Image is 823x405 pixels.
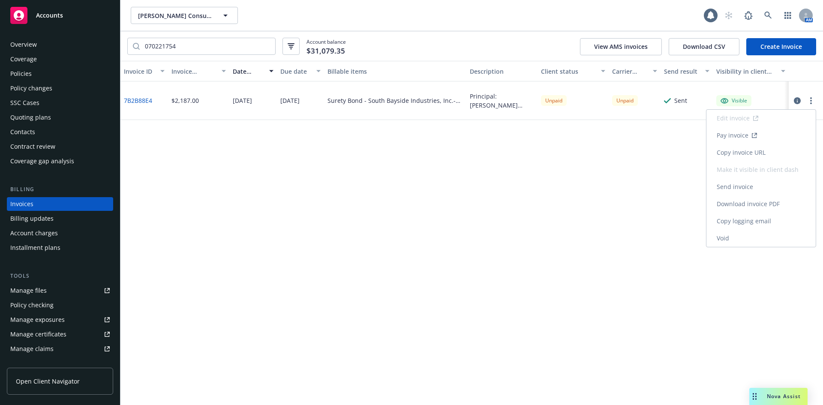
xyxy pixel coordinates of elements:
button: Description [466,61,538,81]
a: Billing updates [7,212,113,225]
button: Date issued [229,61,277,81]
button: Download CSV [669,38,739,55]
div: Invoice ID [124,67,155,76]
div: SSC Cases [10,96,39,110]
button: Billable items [324,61,466,81]
div: Due date [280,67,312,76]
a: Manage claims [7,342,113,356]
button: Nova Assist [749,388,808,405]
a: Switch app [779,7,796,24]
div: Billing updates [10,212,54,225]
div: Policy checking [10,298,54,312]
a: Account charges [7,226,113,240]
a: Download invoice PDF [706,195,816,213]
div: Quoting plans [10,111,51,124]
div: Manage certificates [10,327,66,341]
div: Manage BORs [10,357,51,370]
div: Unpaid [541,95,567,106]
button: Carrier status [609,61,661,81]
div: Account charges [10,226,58,240]
div: Policies [10,67,32,81]
a: Policy checking [7,298,113,312]
a: Coverage gap analysis [7,154,113,168]
div: Overview [10,38,37,51]
a: 7B2B88E4 [124,96,152,105]
a: Send invoice [706,178,816,195]
span: Nova Assist [767,393,801,400]
input: Filter by keyword... [140,38,275,54]
div: Billable items [327,67,463,76]
a: Contacts [7,125,113,139]
div: Invoices [10,197,33,211]
div: Principal: [PERSON_NAME] Consulting Corp Obligee: South Bayside Industries, Inc. Bond Amount: $5,... [470,92,534,110]
div: Client status [541,67,596,76]
a: Manage BORs [7,357,113,370]
div: Visibility in client dash [716,67,776,76]
div: Contacts [10,125,35,139]
a: Start snowing [720,7,737,24]
div: Contract review [10,140,55,153]
div: [DATE] [233,96,252,105]
button: Invoice amount [168,61,230,81]
div: Manage files [10,284,47,297]
div: Date issued [233,67,264,76]
a: Accounts [7,3,113,27]
div: Tools [7,272,113,280]
button: View AMS invoices [580,38,662,55]
a: Copy logging email [706,213,816,230]
button: Client status [538,61,609,81]
div: Coverage gap analysis [10,154,74,168]
div: Policy changes [10,81,52,95]
div: Manage claims [10,342,54,356]
button: Invoice ID [120,61,168,81]
div: Invoice amount [171,67,217,76]
a: Overview [7,38,113,51]
a: Quoting plans [7,111,113,124]
div: Billing [7,185,113,194]
button: Visibility in client dash [713,61,789,81]
div: Sent [674,96,687,105]
a: Void [706,230,816,247]
a: Manage files [7,284,113,297]
div: Coverage [10,52,37,66]
a: Coverage [7,52,113,66]
a: SSC Cases [7,96,113,110]
a: Pay invoice [706,127,816,144]
div: Surety Bond - South Bayside Industries, Inc.-Business Services Bond - 070221754 [327,96,463,105]
div: Drag to move [749,388,760,405]
span: $31,079.35 [306,45,345,57]
span: [PERSON_NAME] Consulting Corp [138,11,212,20]
div: [DATE] [280,96,300,105]
a: Report a Bug [740,7,757,24]
div: Unpaid [612,95,638,106]
div: $2,187.00 [171,96,199,105]
span: Account balance [306,38,346,54]
a: Contract review [7,140,113,153]
div: Manage exposures [10,313,65,327]
button: Due date [277,61,324,81]
a: Copy invoice URL [706,144,816,161]
a: Manage certificates [7,327,113,341]
a: Policies [7,67,113,81]
button: [PERSON_NAME] Consulting Corp [131,7,238,24]
span: Open Client Navigator [16,377,80,386]
div: Visible [721,97,747,105]
div: Carrier status [612,67,648,76]
div: Installment plans [10,241,60,255]
a: Search [760,7,777,24]
a: Create Invoice [746,38,816,55]
div: Send result [664,67,700,76]
svg: Search [133,43,140,50]
span: Accounts [36,12,63,19]
a: Manage exposures [7,313,113,327]
a: Installment plans [7,241,113,255]
a: Policy changes [7,81,113,95]
a: Invoices [7,197,113,211]
button: Send result [661,61,713,81]
div: Description [470,67,534,76]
